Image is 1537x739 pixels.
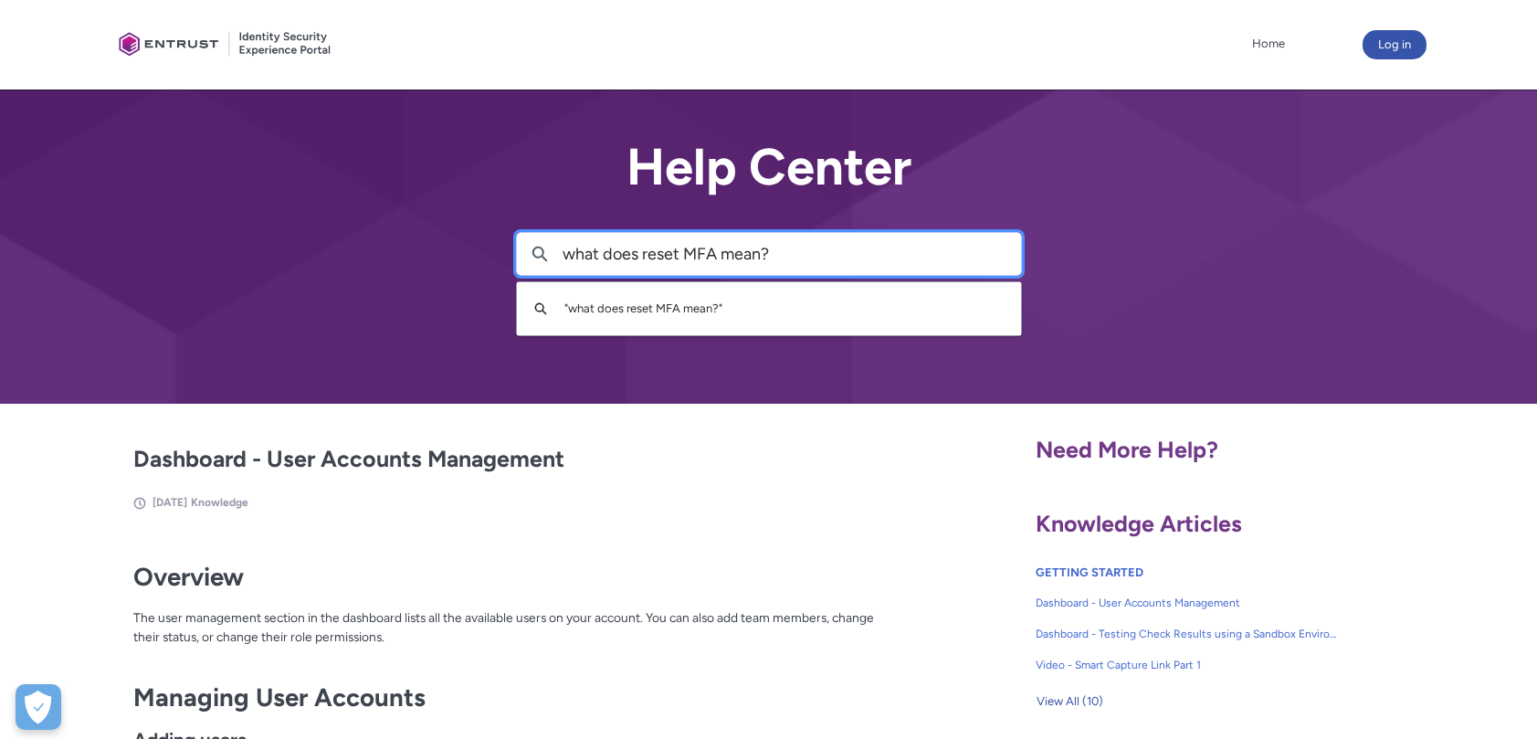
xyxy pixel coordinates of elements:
div: Cookie Preferences [16,684,61,730]
h2: Help Center [516,139,1022,195]
a: Home [1247,30,1290,58]
span: Need More Help? [1036,436,1218,463]
button: Search [526,291,555,326]
input: Search for articles, cases, videos... [563,233,1021,275]
span: Video - Smart Capture Link Part 1 [1036,657,1339,673]
a: Video - Smart Capture Link Part 1 [1036,649,1339,681]
span: Knowledge Articles [1036,510,1242,537]
span: [DATE] [153,496,187,509]
button: Search [517,233,563,275]
span: Dashboard - Testing Check Results using a Sandbox Environment [1036,626,1339,642]
a: GETTING STARTED [1036,565,1143,579]
strong: Overview [133,562,244,592]
button: Open Preferences [16,684,61,730]
h2: Dashboard - User Accounts Management [133,442,891,477]
button: Log in [1363,30,1426,59]
span: View All (10) [1037,688,1103,715]
button: View All (10) [1036,687,1104,716]
strong: Managing User Accounts [133,682,426,713]
li: Knowledge [191,494,248,511]
a: Dashboard - User Accounts Management [1036,587,1339,618]
a: Dashboard - Testing Check Results using a Sandbox Environment [1036,618,1339,649]
div: " what does reset MFA mean? " [555,300,993,318]
span: Dashboard - User Accounts Management [1036,595,1339,611]
p: The user management section in the dashboard lists all the available users on your account. You c... [133,608,891,665]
